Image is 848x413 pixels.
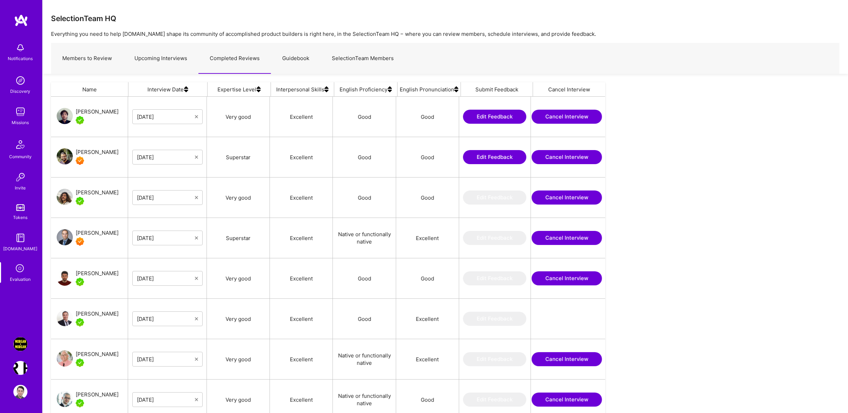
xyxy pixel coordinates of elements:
p: Everything you need to help [DOMAIN_NAME] shape its community of accomplished product builders is... [51,30,840,38]
button: Cancel Interview [532,271,602,285]
div: Good [333,97,396,137]
div: Superstar [207,218,270,258]
div: Very good [207,258,270,298]
input: Select Date... [137,275,195,282]
a: Morgan & Morgan Case Value Prediction Tool [12,337,29,351]
a: Upcoming Interviews [123,43,198,74]
img: teamwork [13,105,27,119]
img: tokens [16,204,25,211]
img: User Avatar [57,310,73,326]
img: Exceptional A.Teamer [76,237,84,246]
img: A.Teamer in Residence [76,197,84,205]
button: Cancel Interview [532,150,602,164]
div: Excellent [270,178,333,218]
button: Cancel Interview [532,231,602,245]
img: sort [184,82,188,96]
div: Discovery [11,88,31,95]
i: icon SelectionTeam [14,262,27,276]
div: Good [333,137,396,177]
img: User Avatar [57,391,73,407]
button: Cancel Interview [532,110,602,124]
a: Guidebook [271,43,321,74]
div: Very good [207,299,270,339]
img: Morgan & Morgan Case Value Prediction Tool [13,337,27,351]
img: User Avatar [57,108,73,124]
a: Terr.ai: Building an Innovative Real Estate Platform [12,361,29,375]
img: A.Teamer in Residence [76,359,84,367]
img: A.Teamer in Residence [76,278,84,286]
img: Terr.ai: Building an Innovative Real Estate Platform [13,361,27,375]
div: Notifications [8,55,33,62]
div: Good [333,178,396,218]
img: User Avatar [13,385,27,399]
div: Expertise Level [208,82,271,96]
button: Cancel Interview [532,191,602,205]
img: A.Teamer in Residence [76,116,84,124]
div: Superstar [207,137,270,177]
div: Native or functionally native [333,339,396,379]
div: Excellent [270,258,333,298]
div: Very good [207,339,270,379]
div: Good [396,178,459,218]
div: Excellent [396,299,459,339]
input: Select Date... [137,154,195,161]
img: discovery [13,73,27,88]
a: User Avatar[PERSON_NAME]A.Teamer in Residence [57,391,119,409]
div: Excellent [270,97,333,137]
div: Interpersonal Skills [271,82,334,96]
div: English Pronunciation [398,82,461,96]
img: User Avatar [57,189,73,205]
div: [PERSON_NAME] [76,188,119,197]
h3: SelectionTeam HQ [51,14,116,23]
img: sort [324,82,329,96]
button: Edit Feedback [463,150,526,164]
img: User Avatar [57,270,73,286]
a: Edit Feedback [463,352,526,366]
button: Cancel Interview [532,352,602,366]
a: Edit Feedback [463,393,526,407]
div: [DOMAIN_NAME] [4,245,38,252]
a: Edit Feedback [463,191,526,205]
div: Missions [12,119,29,126]
input: Select Date... [137,396,195,403]
input: Select Date... [137,356,195,363]
div: [PERSON_NAME] [76,108,119,116]
div: Community [9,153,32,160]
a: Edit Feedback [463,231,526,245]
div: Invite [15,184,26,192]
div: Excellent [396,218,459,258]
img: sort [257,82,261,96]
div: [PERSON_NAME] [76,350,119,359]
div: Excellent [270,299,333,339]
a: User Avatar[PERSON_NAME]A.Teamer in Residence [57,108,119,126]
div: Excellent [396,339,459,379]
div: English Proficiency [334,82,398,96]
input: Select Date... [137,315,195,322]
div: Good [396,258,459,298]
img: Community [12,136,29,153]
div: Excellent [270,137,333,177]
img: logo [14,14,28,27]
a: Edit Feedback [463,312,526,326]
a: Edit Feedback [463,271,526,285]
div: [PERSON_NAME] [76,391,119,399]
img: User Avatar [57,350,73,367]
img: sort [388,82,392,96]
div: Evaluation [10,276,31,283]
div: Native or functionally native [333,218,396,258]
img: guide book [13,231,27,245]
img: Invite [13,170,27,184]
div: Very good [207,97,270,137]
div: Good [396,97,459,137]
div: Tokens [13,214,28,221]
div: Excellent [270,339,333,379]
img: User Avatar [57,148,73,164]
div: Good [333,258,396,298]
